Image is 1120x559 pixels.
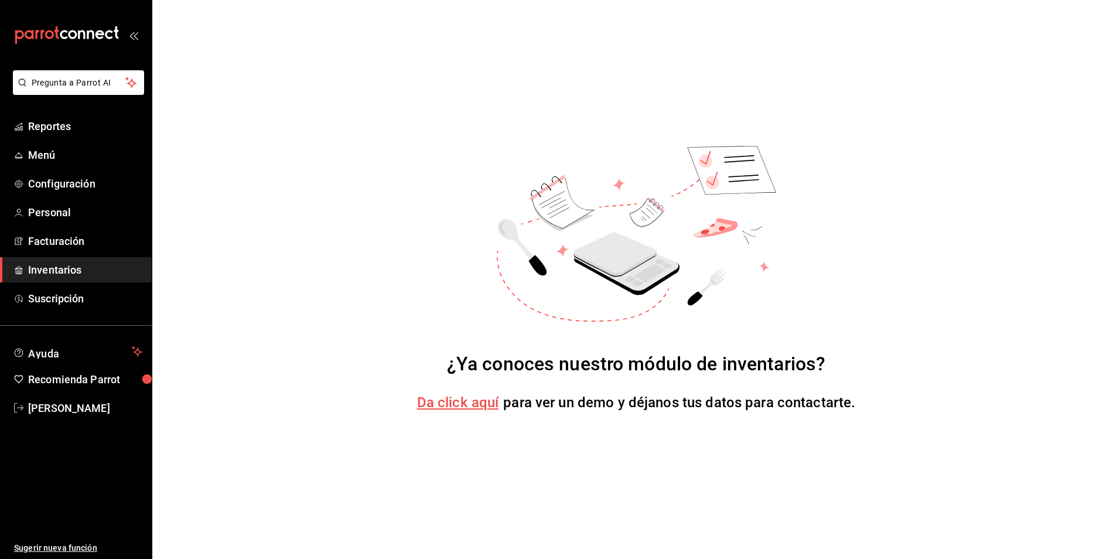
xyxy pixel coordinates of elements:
[32,77,126,89] span: Pregunta a Parrot AI
[28,118,142,134] span: Reportes
[28,291,142,306] span: Suscripción
[417,394,499,411] a: Da click aquí
[503,394,855,411] span: para ver un demo y déjanos tus datos para contactarte.
[28,400,142,416] span: [PERSON_NAME]
[129,30,138,40] button: open_drawer_menu
[447,350,826,378] div: ¿Ya conoces nuestro módulo de inventarios?
[28,176,142,192] span: Configuración
[8,85,144,97] a: Pregunta a Parrot AI
[28,345,127,359] span: Ayuda
[14,542,142,554] span: Sugerir nueva función
[28,262,142,278] span: Inventarios
[28,371,142,387] span: Recomienda Parrot
[28,204,142,220] span: Personal
[13,70,144,95] button: Pregunta a Parrot AI
[28,233,142,249] span: Facturación
[28,147,142,163] span: Menú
